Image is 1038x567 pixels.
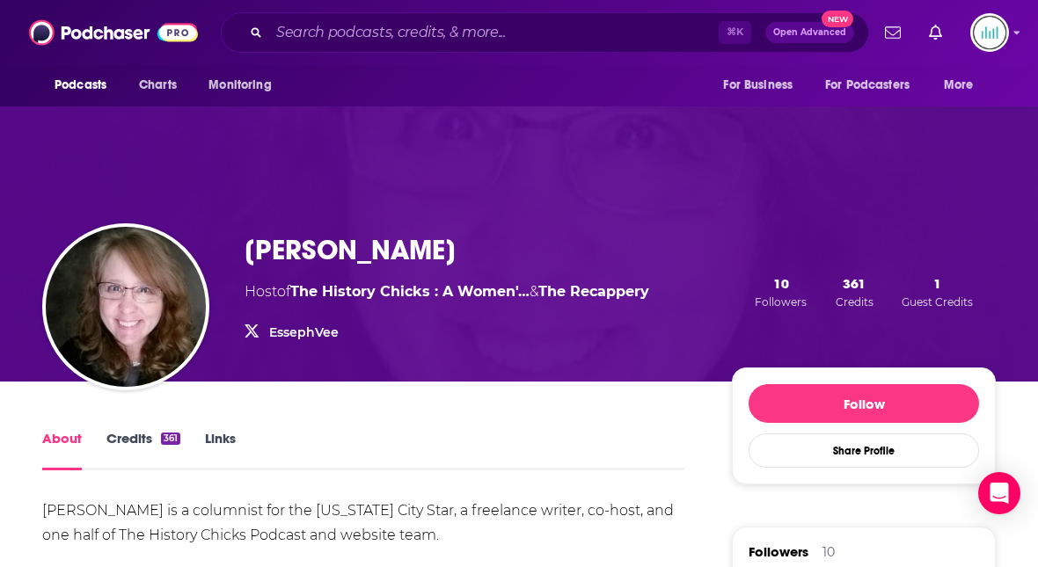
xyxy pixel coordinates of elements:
span: For Podcasters [825,73,910,98]
span: Guest Credits [902,295,973,309]
span: 10 [773,275,789,292]
button: open menu [42,69,129,102]
button: Open AdvancedNew [765,22,854,43]
div: 10 [822,544,835,560]
span: Credits [836,295,874,309]
a: EssephVee [269,324,339,340]
button: open menu [814,69,935,102]
img: Podchaser - Follow, Share and Rate Podcasts [29,16,198,49]
a: About [42,430,82,470]
a: Charts [128,69,187,102]
span: More [944,73,974,98]
button: open menu [711,69,815,102]
button: Show profile menu [970,13,1009,52]
span: of [277,283,530,300]
span: For Business [723,73,793,98]
span: New [822,11,853,27]
h1: [PERSON_NAME] [245,233,456,267]
span: Open Advanced [773,28,846,37]
span: ⌘ K [719,21,751,44]
img: User Profile [970,13,1009,52]
button: Share Profile [749,433,979,468]
a: The Recappery [538,283,649,300]
button: open menu [932,69,996,102]
span: Podcasts [55,73,106,98]
img: Susan Vollenweider [46,227,206,387]
a: The History Chicks : A Women's History Podcast [290,283,530,300]
button: 10Followers [749,274,812,309]
a: Credits361 [106,430,180,470]
span: Logged in as podglomerate [970,13,1009,52]
span: Charts [139,73,177,98]
span: Followers [749,543,808,560]
div: Search podcasts, credits, & more... [221,12,869,53]
button: open menu [196,69,294,102]
div: 361 [161,433,180,445]
a: Show notifications dropdown [878,18,908,47]
span: Monitoring [208,73,271,98]
span: & [530,283,538,300]
a: Links [205,430,236,470]
div: Open Intercom Messenger [978,472,1020,514]
span: 361 [843,275,866,292]
a: Show notifications dropdown [922,18,949,47]
button: 1Guest Credits [896,274,978,309]
div: [PERSON_NAME] is a columnist for the [US_STATE] City Star, a freelance writer, co-host, and one h... [42,502,677,543]
span: Host [245,283,277,300]
span: 1 [933,275,941,292]
input: Search podcasts, credits, & more... [269,18,719,47]
button: 361Credits [830,274,879,309]
button: Follow [749,384,979,423]
span: Followers [755,295,807,309]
